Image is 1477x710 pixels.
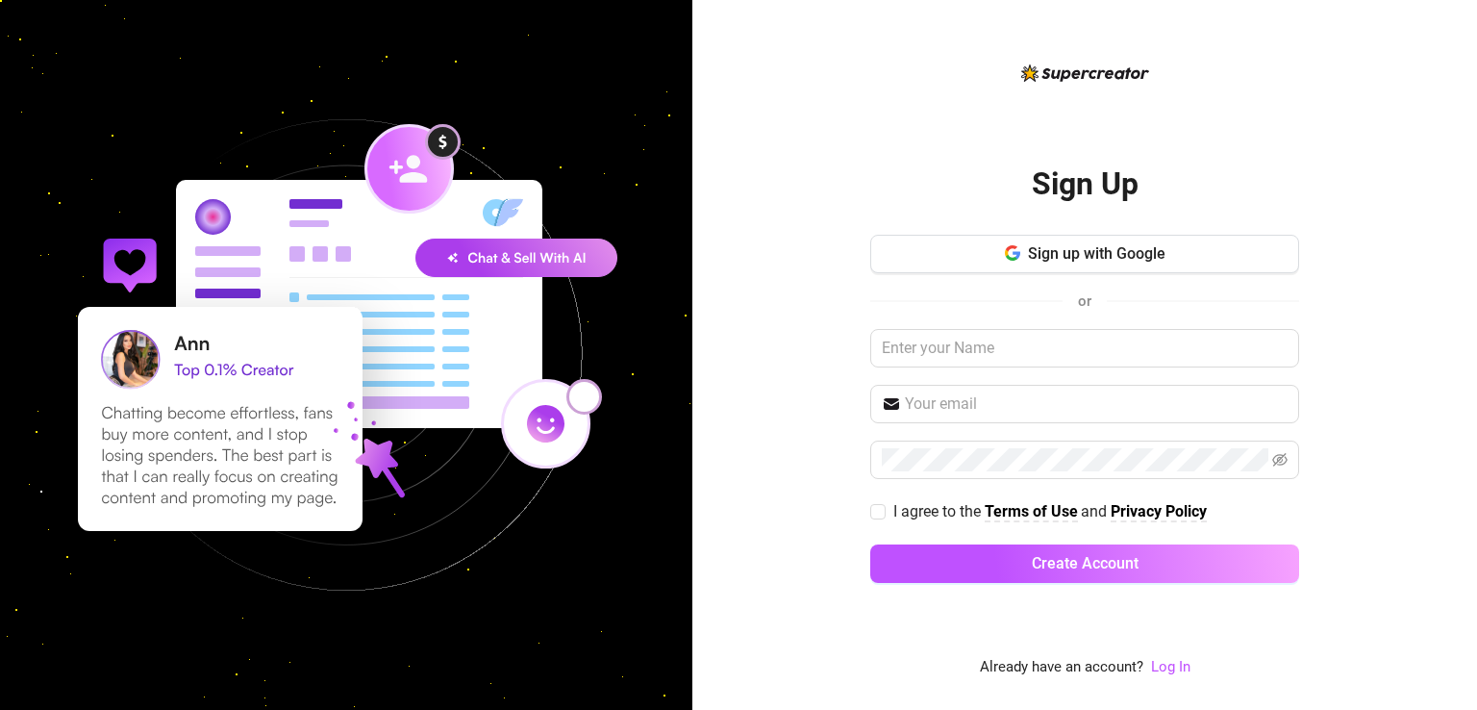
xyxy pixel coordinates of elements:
[1078,292,1091,310] span: or
[1151,658,1190,675] a: Log In
[870,545,1299,583] button: Create Account
[1272,452,1288,468] span: eye-invisible
[1032,165,1139,204] h2: Sign Up
[1021,64,1149,82] img: logo-BBDzfeDw.svg
[1081,502,1111,520] span: and
[1111,502,1207,520] strong: Privacy Policy
[1151,656,1190,679] a: Log In
[985,502,1078,520] strong: Terms of Use
[13,22,679,688] img: signup-background-D0MIrEPF.svg
[985,502,1078,522] a: Terms of Use
[905,393,1288,416] input: Your email
[870,329,1299,368] input: Enter your Name
[1028,244,1165,263] span: Sign up with Google
[1032,554,1139,572] span: Create Account
[980,656,1143,679] span: Already have an account?
[893,502,985,520] span: I agree to the
[1111,502,1207,522] a: Privacy Policy
[870,235,1299,273] button: Sign up with Google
